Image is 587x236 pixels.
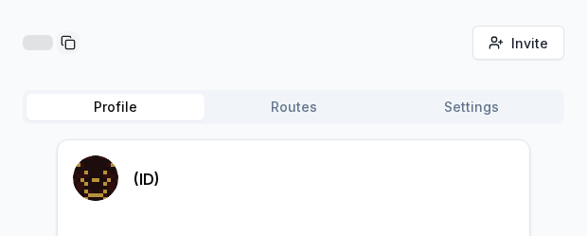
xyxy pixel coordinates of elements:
[205,94,382,120] button: Routes
[511,33,548,53] span: Invite
[27,94,205,120] button: Profile
[382,94,560,120] button: Settings
[472,26,564,60] button: Invite
[133,168,160,191] p: (ID)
